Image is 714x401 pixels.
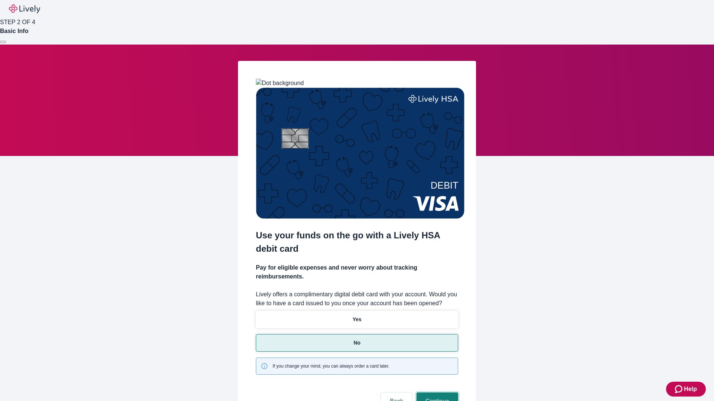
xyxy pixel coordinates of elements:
img: Debit card [256,88,464,219]
span: If you change your mind, you can always order a card later. [273,363,389,369]
h2: Use your funds on the go with a Lively HSA debit card [256,229,458,255]
img: Lively [9,4,40,13]
img: Dot background [256,79,304,88]
button: Yes [256,311,458,328]
label: Lively offers a complimentary digital debit card with your account. Would you like to have a card... [256,290,458,308]
button: No [256,334,458,352]
p: Yes [353,316,361,323]
svg: Zendesk support icon [675,385,684,394]
h4: Pay for eligible expenses and never worry about tracking reimbursements. [256,263,458,281]
p: No [354,339,361,347]
button: Zendesk support iconHelp [666,382,706,397]
span: Help [684,385,697,394]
